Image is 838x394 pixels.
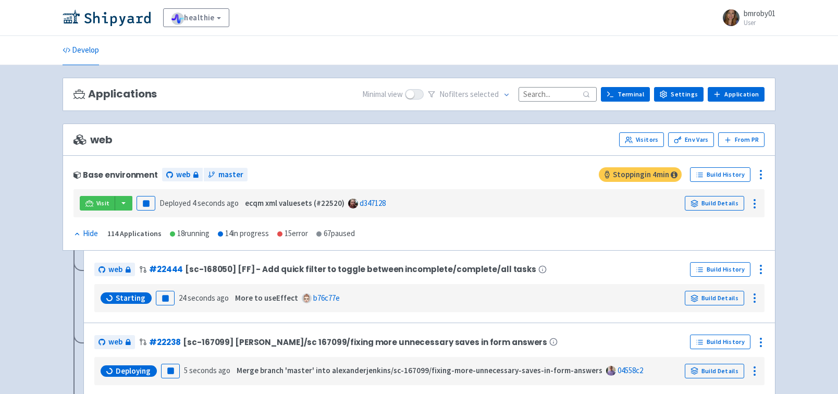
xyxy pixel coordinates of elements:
button: Pause [137,196,155,211]
a: d347128 [360,198,386,208]
a: Build History [690,335,750,349]
a: Visit [80,196,115,211]
span: web [176,169,190,181]
div: 67 paused [316,228,355,240]
div: 14 in progress [218,228,269,240]
strong: ecqm xml valuesets (#22520) [245,198,344,208]
button: From PR [718,132,765,147]
a: master [204,168,248,182]
span: Deploying [116,366,151,376]
button: Pause [156,291,175,305]
span: bmroby01 [744,8,775,18]
span: [sc-168050] [FF] - Add quick filter to toggle between incomplete/complete/all tasks [185,265,536,274]
time: 5 seconds ago [184,365,230,375]
span: web [108,264,122,276]
div: 114 Applications [107,228,162,240]
a: 04558c2 [618,365,643,375]
a: healthie [163,8,229,27]
button: Hide [73,228,99,240]
span: Visit [96,199,110,207]
span: Deployed [159,198,239,208]
small: User [744,19,775,26]
strong: Merge branch 'master' into alexanderjenkins/sc-167099/fixing-more-unnecessary-saves-in-form-answers [237,365,602,375]
a: Develop [63,36,99,65]
div: Hide [73,228,98,240]
input: Search... [519,87,597,101]
time: 4 seconds ago [192,198,239,208]
a: #22238 [149,337,181,348]
a: web [162,168,203,182]
span: No filter s [439,89,499,101]
a: Visitors [619,132,664,147]
a: Env Vars [668,132,714,147]
span: selected [470,89,499,99]
time: 24 seconds ago [179,293,229,303]
img: Shipyard logo [63,9,151,26]
h3: Applications [73,88,157,100]
a: Build History [690,167,750,182]
a: b76c77e [313,293,340,303]
div: 15 error [277,228,308,240]
button: Pause [161,364,180,378]
a: Application [708,87,765,102]
div: Base environment [73,170,158,179]
span: Stopping in 4 min [599,167,682,182]
span: Minimal view [362,89,403,101]
a: Build Details [685,364,744,378]
span: web [73,134,112,146]
span: web [108,336,122,348]
span: master [218,169,243,181]
a: Terminal [601,87,650,102]
a: Build History [690,262,750,277]
a: Build Details [685,196,744,211]
a: bmroby01 User [717,9,775,26]
a: web [94,335,135,349]
a: web [94,263,135,277]
span: Starting [116,293,145,303]
a: Settings [654,87,704,102]
span: [sc-167099] [PERSON_NAME]/sc 167099/fixing more unnecessary saves in form answers [183,338,547,347]
a: #22444 [149,264,183,275]
a: Build Details [685,291,744,305]
strong: More to useEffect [235,293,298,303]
div: 18 running [170,228,210,240]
